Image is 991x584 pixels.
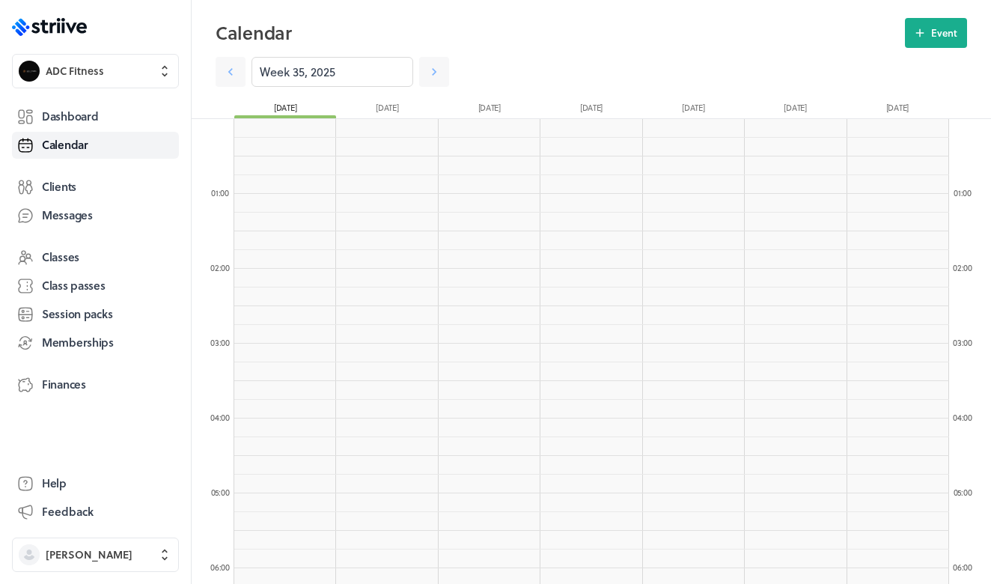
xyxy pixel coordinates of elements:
span: [PERSON_NAME] [46,547,132,562]
div: [DATE] [642,102,744,118]
a: Dashboard [12,103,179,130]
span: :00 [219,561,230,574]
a: Memberships [12,329,179,356]
span: :00 [219,411,230,424]
span: :00 [219,336,230,349]
span: :00 [961,186,972,199]
div: [DATE] [439,102,540,118]
button: Event [905,18,967,48]
span: Memberships [42,335,114,350]
div: 02 [205,262,235,273]
a: Classes [12,244,179,271]
span: :00 [219,486,229,499]
span: Classes [42,249,79,265]
iframe: gist-messenger-bubble-iframe [948,541,984,577]
input: YYYY-M-D [251,57,413,87]
span: Finances [42,377,86,392]
div: 04 [948,412,978,423]
span: Clients [42,179,76,195]
div: 03 [205,337,235,348]
div: 05 [205,487,235,498]
div: 06 [205,562,235,573]
a: Finances [12,371,179,398]
a: Help [12,470,179,497]
a: Messages [12,202,179,229]
div: [DATE] [336,102,438,118]
span: :00 [962,411,972,424]
span: Class passes [42,278,106,293]
span: :00 [219,261,230,274]
div: [DATE] [744,102,846,118]
div: [DATE] [234,102,336,118]
div: [DATE] [847,102,948,118]
span: :00 [962,261,972,274]
button: [PERSON_NAME] [12,538,179,572]
span: Session packs [42,306,112,322]
span: :00 [219,186,229,199]
div: [DATE] [540,102,642,118]
span: Dashboard [42,109,98,124]
a: Class passes [12,273,179,299]
div: 05 [948,487,978,498]
div: 01 [948,187,978,198]
button: Feedback [12,499,179,526]
button: ADC FitnessADC Fitness [12,54,179,88]
a: Calendar [12,132,179,159]
span: Messages [42,207,93,223]
span: :00 [962,336,972,349]
div: 02 [948,262,978,273]
span: :00 [961,486,972,499]
div: 04 [205,412,235,423]
h2: Calendar [216,18,905,48]
span: Event [931,26,957,40]
a: Clients [12,174,179,201]
div: 03 [948,337,978,348]
a: Session packs [12,301,179,328]
span: ADC Fitness [46,64,104,79]
span: Feedback [42,504,94,520]
div: 01 [205,187,235,198]
span: Calendar [42,137,88,153]
img: ADC Fitness [19,61,40,82]
span: Help [42,475,67,491]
